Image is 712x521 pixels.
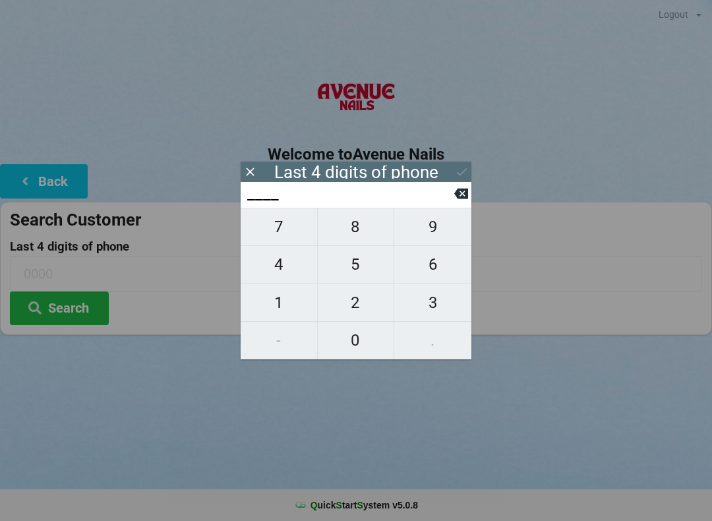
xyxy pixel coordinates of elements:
button: 2 [318,284,395,321]
button: 1 [241,284,318,321]
button: 0 [318,322,395,359]
button: 4 [241,246,318,284]
button: 9 [394,208,471,246]
span: 6 [394,251,471,278]
span: 1 [241,289,317,317]
span: 4 [241,251,317,278]
span: 5 [318,251,394,278]
button: 5 [318,246,395,284]
span: 9 [394,213,471,241]
div: Last 4 digits of phone [274,166,438,179]
span: 0 [318,326,394,354]
span: 2 [318,289,394,317]
button: 8 [318,208,395,246]
span: 7 [241,213,317,241]
button: 6 [394,246,471,284]
button: 3 [394,284,471,321]
span: 3 [394,289,471,317]
span: 8 [318,213,394,241]
button: 7 [241,208,318,246]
